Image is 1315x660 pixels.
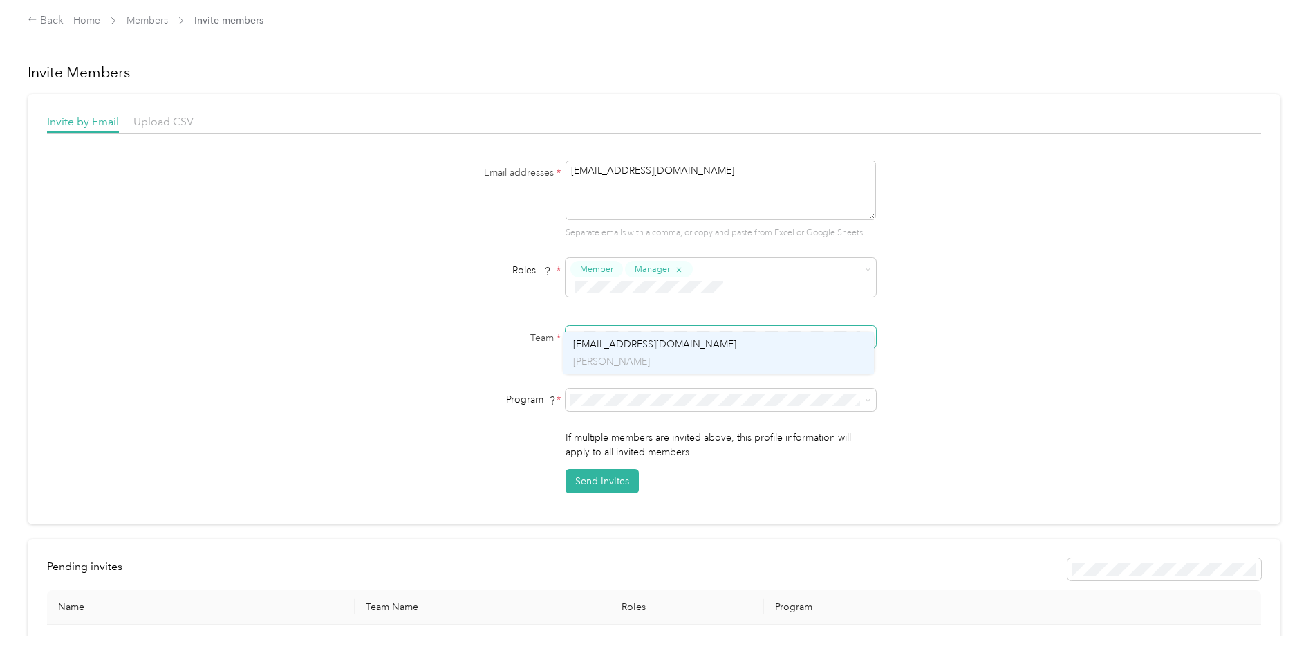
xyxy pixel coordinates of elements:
[507,259,557,281] span: Roles
[47,560,122,573] span: Pending invites
[764,590,969,625] th: Program
[28,12,64,29] div: Back
[133,115,194,128] span: Upload CSV
[1238,583,1315,660] iframe: Everlance-gr Chat Button Frame
[47,558,1261,580] div: info-bar
[73,15,100,26] a: Home
[1067,558,1261,580] div: Resend all invitations
[580,263,613,275] span: Member
[570,261,623,278] button: Member
[566,469,639,493] button: Send Invites
[573,338,736,350] span: [EMAIL_ADDRESS][DOMAIN_NAME]
[28,63,1280,82] h1: Invite Members
[566,227,876,239] p: Separate emails with a comma, or copy and paste from Excel or Google Sheets.
[388,331,561,345] label: Team
[194,13,263,28] span: Invite members
[127,15,168,26] a: Members
[635,263,670,275] span: Manager
[47,115,119,128] span: Invite by Email
[573,354,864,369] p: [PERSON_NAME]
[388,165,561,180] label: Email addresses
[610,590,764,625] th: Roles
[388,392,561,407] div: Program
[566,430,876,459] p: If multiple members are invited above, this profile information will apply to all invited members
[566,161,876,220] textarea: [EMAIL_ADDRESS][DOMAIN_NAME]
[47,590,355,625] th: Name
[47,558,132,580] div: left-menu
[625,261,693,278] button: Manager
[355,590,610,625] th: Team Name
